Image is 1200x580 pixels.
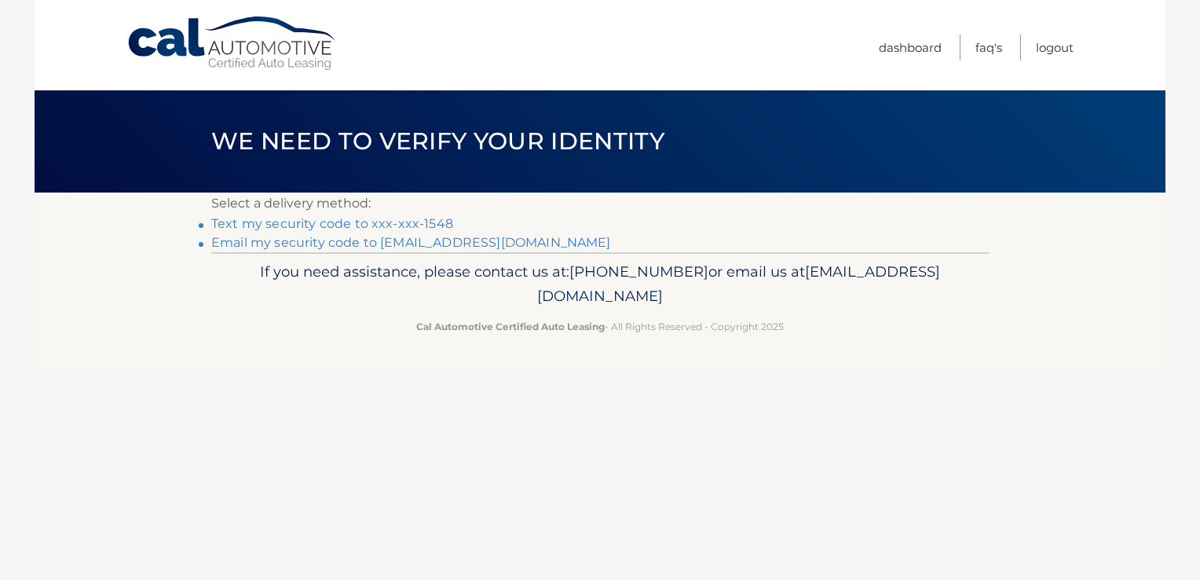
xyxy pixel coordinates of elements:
strong: Cal Automotive Certified Auto Leasing [416,321,605,332]
p: Select a delivery method: [211,193,989,215]
p: - All Rights Reserved - Copyright 2025 [221,318,979,335]
a: Logout [1036,35,1074,61]
a: Cal Automotive [126,16,338,72]
a: Email my security code to [EMAIL_ADDRESS][DOMAIN_NAME] [211,235,611,250]
span: [PHONE_NUMBER] [569,262,708,281]
a: Dashboard [879,35,942,61]
a: Text my security code to xxx-xxx-1548 [211,216,453,231]
p: If you need assistance, please contact us at: or email us at [221,259,979,310]
a: FAQ's [975,35,1002,61]
span: We need to verify your identity [211,127,664,156]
